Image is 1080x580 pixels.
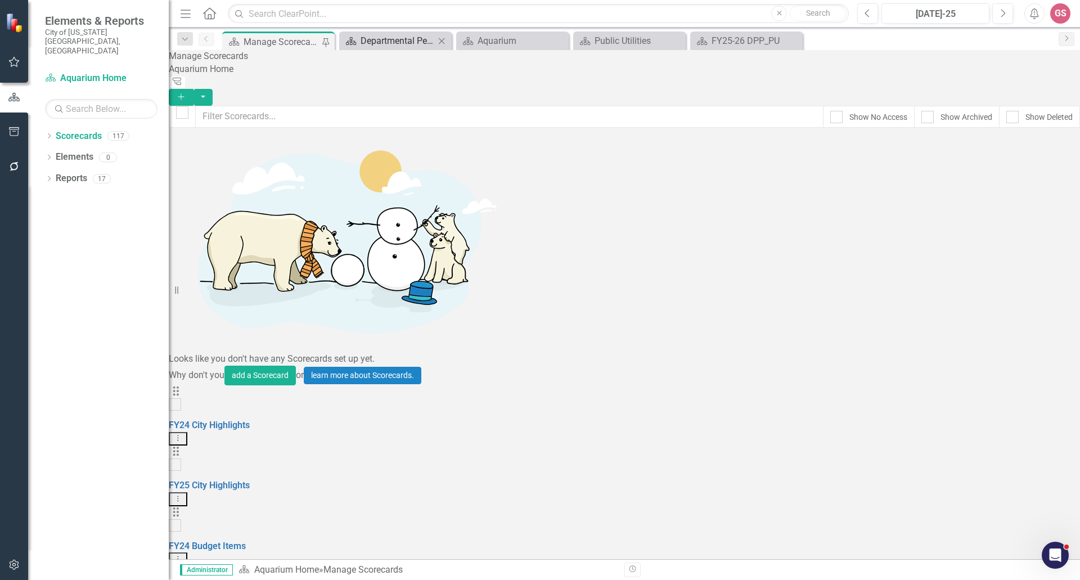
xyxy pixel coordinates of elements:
[180,564,233,575] span: Administrator
[169,370,224,380] span: Why don't you
[45,99,157,119] input: Search Below...
[56,130,102,143] a: Scorecards
[595,34,683,48] div: Public Utilities
[849,111,907,123] div: Show No Access
[244,35,321,49] div: Manage Scorecards
[361,34,435,48] div: Departmental Performance Plans - 3 Columns
[6,13,25,33] img: ClearPoint Strategy
[712,34,800,48] div: FY25-26 DPP_PU
[806,8,830,17] span: Search
[169,353,1080,366] div: Looks like you don't have any Scorecards set up yet.
[1042,542,1069,569] iframe: Intercom live chat
[169,480,250,491] a: FY25 City Highlights
[169,50,1080,63] div: Manage Scorecards
[93,174,111,183] div: 17
[228,4,849,24] input: Search ClearPoint...
[169,128,506,353] img: Getting started
[107,131,129,141] div: 117
[478,34,566,48] div: Aquarium
[169,63,1080,76] div: Aquarium Home
[940,111,992,123] div: Show Archived
[1050,3,1070,24] button: GS
[1025,111,1073,123] div: Show Deleted
[45,28,157,55] small: City of [US_STATE][GEOGRAPHIC_DATA], [GEOGRAPHIC_DATA]
[99,152,117,162] div: 0
[56,151,93,164] a: Elements
[238,564,616,577] div: » Manage Scorecards
[576,34,683,48] a: Public Utilities
[254,564,319,575] a: Aquarium Home
[195,106,823,128] input: Filter Scorecards...
[296,370,304,380] span: or
[169,420,250,430] a: FY24 City Highlights
[169,541,246,551] a: FY24 Budget Items
[304,367,421,384] a: learn more about Scorecards.
[342,34,435,48] a: Departmental Performance Plans - 3 Columns
[45,72,157,85] a: Aquarium Home
[885,7,985,21] div: [DATE]-25
[459,34,566,48] a: Aquarium
[881,3,989,24] button: [DATE]-25
[790,6,846,21] button: Search
[56,172,87,185] a: Reports
[45,14,157,28] span: Elements & Reports
[693,34,800,48] a: FY25-26 DPP_PU
[224,366,296,385] button: add a Scorecard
